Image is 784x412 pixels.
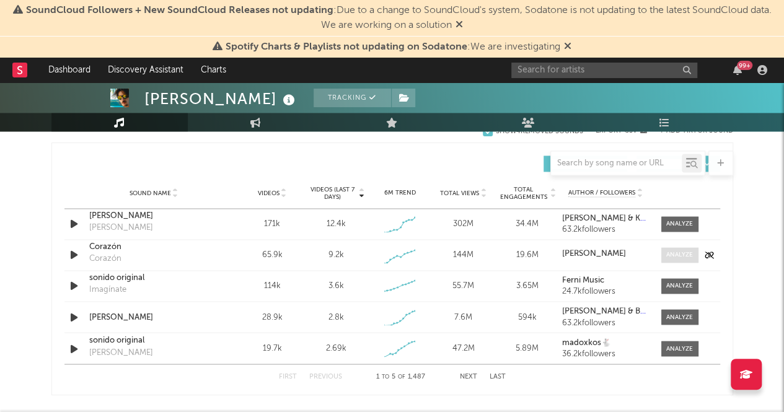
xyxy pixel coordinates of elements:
span: Total Engagements [498,186,548,201]
div: 9.2k [328,249,343,261]
div: 19.7k [244,342,301,354]
a: Dashboard [40,58,99,82]
div: 2.8k [328,311,343,323]
div: 65.9k [244,249,301,261]
span: : We are investigating [226,42,560,52]
div: Show 4 Removed Sounds [496,128,583,136]
strong: [PERSON_NAME] & KeniaOs [562,214,666,222]
div: 594k [498,311,556,323]
div: [PERSON_NAME] [89,346,153,359]
a: Corazón [89,241,219,253]
div: 55.7M [434,280,492,292]
a: sonido original [89,334,219,346]
div: 3.65M [498,280,556,292]
a: [PERSON_NAME] [562,250,648,258]
span: Sound Name [130,190,171,197]
div: [PERSON_NAME] [144,89,298,109]
div: 99 + [737,61,752,70]
span: Author / Followers [568,189,635,197]
input: Search for artists [511,63,697,78]
span: of [398,374,405,379]
div: 63.2k followers [562,318,648,327]
div: 28.9k [244,311,301,323]
button: Last [490,373,506,380]
div: Imagínate [89,284,126,296]
button: Next [460,373,477,380]
span: Spotify Charts & Playlists not updating on Sodatone [226,42,467,52]
div: 1 5 1,487 [367,369,435,384]
button: 99+ [733,65,742,75]
a: [PERSON_NAME] [89,210,219,222]
input: Search by song name or URL [551,159,682,169]
a: madoxkos🐇 [562,338,648,347]
div: 19.6M [498,249,556,261]
div: 36.2k followers [562,349,648,358]
a: Charts [192,58,235,82]
strong: Ferni Music [562,276,604,284]
div: 47.2M [434,342,492,354]
strong: madoxkos🐇 [562,338,611,346]
span: Videos (last 7 days) [307,186,357,201]
button: Previous [309,373,342,380]
strong: [PERSON_NAME] & BROKIX [562,307,664,315]
span: : Due to a change to SoundCloud's system, Sodatone is not updating to the latest SoundCloud data.... [26,6,772,30]
span: Dismiss [564,42,571,52]
div: 5.89M [498,342,556,354]
div: 12.4k [326,218,345,230]
span: to [382,374,389,379]
div: 2.69k [325,342,346,354]
div: 7.6M [434,311,492,323]
span: Videos [258,190,280,197]
div: 171k [244,218,301,230]
a: Ferni Music [562,276,648,285]
div: 144M [434,249,492,261]
button: First [279,373,297,380]
a: [PERSON_NAME] & BROKIX [562,307,648,316]
div: 24.7k followers [562,287,648,296]
div: 302M [434,218,492,230]
div: 114k [244,280,301,292]
a: [PERSON_NAME] [89,311,219,323]
strong: [PERSON_NAME] [562,250,626,258]
div: [PERSON_NAME] [89,222,153,234]
div: 6M Trend [371,188,428,198]
a: Discovery Assistant [99,58,192,82]
span: Dismiss [456,20,463,30]
div: Corazón [89,253,121,265]
span: Total Views [440,190,479,197]
div: 63.2k followers [562,226,648,234]
div: 34.4M [498,218,556,230]
div: 3.6k [328,280,343,292]
button: Tracking [314,89,391,107]
span: SoundCloud Followers + New SoundCloud Releases not updating [26,6,333,15]
a: sonido original [89,272,219,284]
a: [PERSON_NAME] & KeniaOs [562,214,648,223]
